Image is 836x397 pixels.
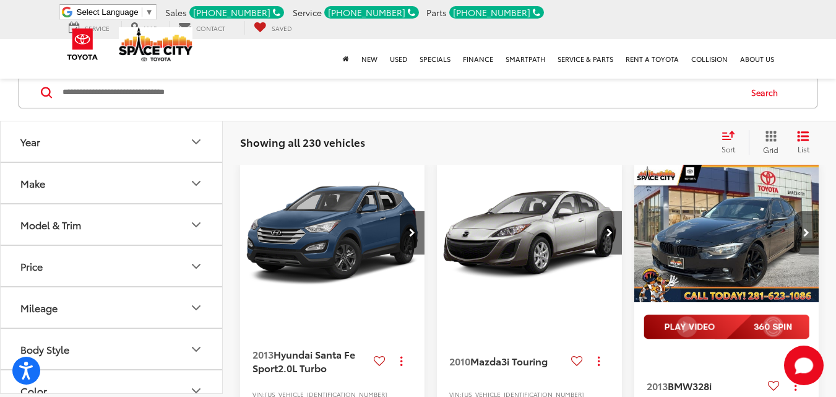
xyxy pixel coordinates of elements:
span: Saved [272,24,292,33]
button: Search [739,77,796,108]
a: Rent a Toyota [619,39,685,79]
div: 2013 BMW 328i 328i 0 [634,164,820,303]
div: Mileage [189,300,204,315]
button: Grid View [749,130,788,155]
div: [PHONE_NUMBER] [449,6,544,19]
button: Next image [794,211,819,255]
a: Collision [685,39,734,79]
a: Service [59,21,119,35]
span: Parts [426,6,447,19]
a: Finance [457,39,499,79]
button: MileageMileage [1,287,223,328]
span: Select Language [77,7,139,17]
a: Specials [413,39,457,79]
span: 2013 [647,378,668,393]
span: Mazda3 [470,354,507,368]
span: List [797,144,809,154]
div: Make [20,177,45,189]
a: 2013BMW328i [647,379,763,393]
span: 328i [692,378,712,393]
img: Toyota [59,24,106,64]
span: Hyundai Santa Fe Sport [252,347,355,375]
span: i Touring [507,354,548,368]
span: Contact [196,24,225,33]
a: Service & Parts [551,39,619,79]
a: Select Language​ [77,7,153,17]
button: Next image [400,211,424,255]
a: My Saved Vehicles [244,21,301,35]
a: Map [121,21,166,35]
span: dropdown dots [795,381,796,391]
div: Price [20,260,43,272]
button: Model & TrimModel & Trim [1,204,223,245]
button: Actions [588,351,610,372]
button: Next image [597,211,622,255]
a: 2010 Mazda Mazda3 i Touring2010 Mazda Mazda3 i Touring2010 Mazda Mazda3 i Touring2010 Mazda Mazda... [436,164,623,302]
span: dropdown dots [400,356,402,366]
a: Used [384,39,413,79]
span: 2.0L Turbo [278,360,327,375]
button: YearYear [1,121,223,162]
svg: Start Chat [784,346,824,385]
div: [PHONE_NUMBER] [189,6,284,19]
a: Home [337,39,355,79]
a: 2013 BMW 328i 328i2013 BMW 328i 328i2013 BMW 328i 328i2013 BMW 328i 328i [634,164,820,303]
button: PricePrice [1,246,223,286]
img: 2013 Hyundai Santa Fe Sport 2.0L Turbo [239,164,426,303]
a: 2010Mazda3i Touring [449,354,566,368]
span: dropdown dots [598,356,600,366]
button: Actions [785,375,806,397]
a: 2013 Hyundai Santa Fe Sport 2.0L Turbo2013 Hyundai Santa Fe Sport 2.0L Turbo2013 Hyundai Santa Fe... [239,164,426,302]
div: Price [189,259,204,274]
button: List View [788,130,819,155]
div: Mileage [20,302,58,313]
span: 2010 [449,354,470,368]
div: Color [20,385,47,396]
a: Contact [169,21,235,35]
button: Body StyleBody Style [1,329,223,369]
div: Body Style [189,342,204,357]
div: Year [189,134,204,149]
img: 2010 Mazda Mazda3 i Touring [436,164,623,303]
img: Space City Toyota [119,27,193,61]
div: Year [20,136,40,147]
a: About Us [734,39,780,79]
span: Sales [165,6,187,19]
img: full motion video [644,315,809,339]
span: 2013 [252,347,274,361]
div: 2010 Mazda Mazda3 i Touring 0 [436,164,623,302]
a: 2013Hyundai Santa Fe Sport2.0L Turbo [252,347,369,375]
button: MakeMake [1,163,223,203]
span: Showing all 230 vehicles [240,134,365,149]
button: Actions [390,351,412,372]
span: Service [293,6,322,19]
div: Body Style [20,343,69,355]
a: New [355,39,384,79]
div: 2013 Hyundai Santa Fe Sport 2.0L Turbo 0 [239,164,426,302]
div: [PHONE_NUMBER] [324,6,419,19]
input: Search by Make, Model, or Keyword [61,77,739,107]
div: Make [189,176,204,191]
span: Grid [763,144,778,155]
div: Model & Trim [20,219,81,230]
button: Toggle Chat Window [784,346,824,385]
span: BMW [668,378,692,393]
span: ▼ [145,7,153,17]
a: SmartPath [499,39,551,79]
div: Model & Trim [189,217,204,232]
button: Select sort value [715,130,749,155]
img: 2013 BMW 328i 328i [634,164,820,303]
span: Sort [722,144,735,154]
